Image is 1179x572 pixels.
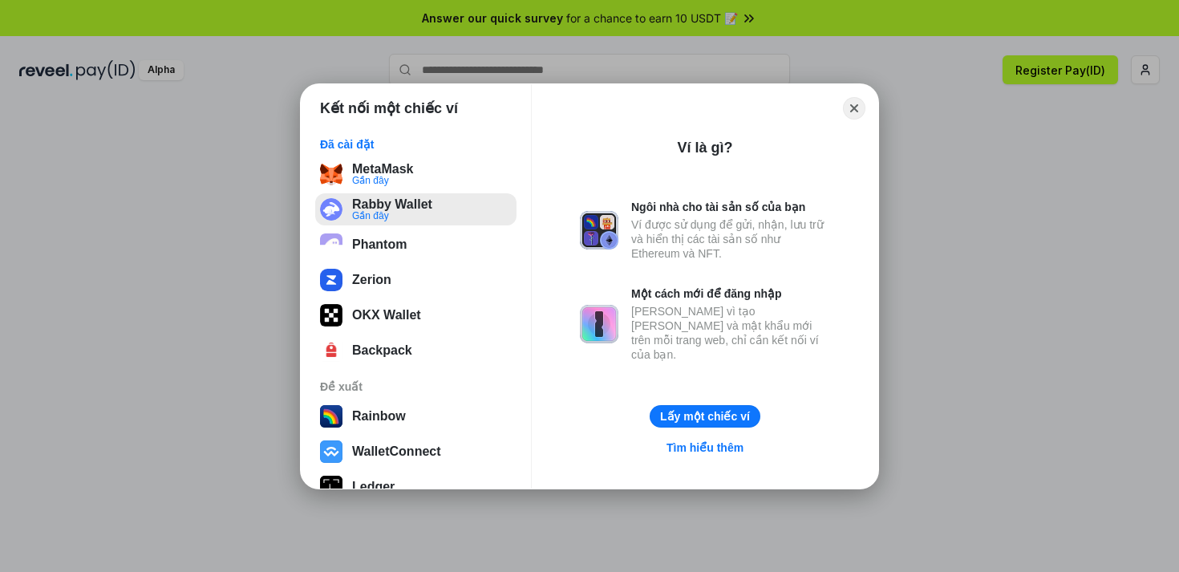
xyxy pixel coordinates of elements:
div: Đề xuất [320,379,512,394]
div: Zerion [352,273,391,287]
img: svg+xml,%3Csvg%20xmlns%3D%22http%3A%2F%2Fwww.w3.org%2F2000%2Fsvg%22%20width%3D%2228%22%20height%3... [320,476,342,498]
img: svg+xml,%3Csvg%20width%3D%2228%22%20height%3D%2228%22%20viewBox%3D%220%200%2028%2028%22%20fill%3D... [320,440,342,463]
div: Backpack [352,343,412,358]
button: OKX Wallet [315,299,517,331]
img: svg+xml,%3Csvg%20width%3D%22120%22%20height%3D%22120%22%20viewBox%3D%220%200%20120%20120%22%20fil... [320,405,342,428]
div: Gần đây [352,175,413,185]
button: Rabby WalletGần đây [315,193,517,225]
button: Close [843,97,865,120]
div: Đã cài đặt [320,137,512,152]
button: Backpack [315,335,517,367]
div: Ledger [352,480,395,494]
div: Ví là gì? [677,138,732,157]
div: Lấy một chiếc ví [660,409,750,424]
button: Phantom [315,229,517,261]
div: WalletConnect [352,444,441,459]
img: 4BxBxKvl5W07cAAAAASUVORK5CYII= [320,339,342,362]
div: Phantom [352,237,407,252]
a: Tìm hiểu thêm [657,437,753,458]
img: svg+xml,%3Csvg%20xmlns%3D%22http%3A%2F%2Fwww.w3.org%2F2000%2Fsvg%22%20width%3D%22512%22%20height%... [320,269,342,291]
button: MetaMaskGần đây [315,158,517,190]
div: Ngôi nhà cho tài sản số của bạn [631,200,830,214]
img: svg+xml;base64,PHN2ZyB3aWR0aD0iMzUiIGhlaWdodD0iMzQiIHZpZXdCb3g9IjAgMCAzNSAzNCIgZmlsbD0ibm9uZSIgeG... [320,163,342,185]
img: svg+xml;base64,PHN2ZyB3aWR0aD0iMzIiIGhlaWdodD0iMzIiIHZpZXdCb3g9IjAgMCAzMiAzMiIgZmlsbD0ibm9uZSIgeG... [320,198,342,221]
div: Rabby Wallet [352,197,432,211]
button: WalletConnect [315,436,517,468]
button: Lấy một chiếc ví [650,405,760,428]
div: Tìm hiểu thêm [666,440,743,455]
div: Rainbow [352,409,406,424]
img: 5VZ71FV6L7PA3gg3tXrdQ+DgLhC+75Wq3no69P3MC0NFQpx2lL04Ql9gHK1bRDjsSBIvScBnDTk1WrlGIZBorIDEYJj+rhdgn... [320,304,342,327]
img: svg+xml,%3Csvg%20xmlns%3D%22http%3A%2F%2Fwww.w3.org%2F2000%2Fsvg%22%20fill%3D%22none%22%20viewBox... [580,211,618,249]
div: Một cách mới để đăng nhập [631,286,830,301]
button: Zerion [315,264,517,296]
button: Rainbow [315,400,517,432]
button: Ledger [315,471,517,503]
div: Gần đây [352,210,432,220]
h1: Kết nối một chiếc ví [320,99,458,118]
div: MetaMask [352,161,413,176]
img: svg+xml,%3Csvg%20xmlns%3D%22http%3A%2F%2Fwww.w3.org%2F2000%2Fsvg%22%20fill%3D%22none%22%20viewBox... [580,305,618,343]
div: OKX Wallet [352,308,421,323]
div: Ví được sử dụng để gửi, nhận, lưu trữ và hiển thị các tài sản số như Ethereum và NFT. [631,217,830,261]
img: epq2vO3P5aLWl15yRS7Q49p1fHTx2Sgh99jU3kfXv7cnPATIVQHAx5oQs66JWv3SWEjHOsb3kKgmE5WNBxBId7C8gm8wEgOvz... [320,233,342,256]
div: [PERSON_NAME] vì tạo [PERSON_NAME] và mật khẩu mới trên mỗi trang web, chỉ cần kết nối ví của bạn. [631,304,830,362]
